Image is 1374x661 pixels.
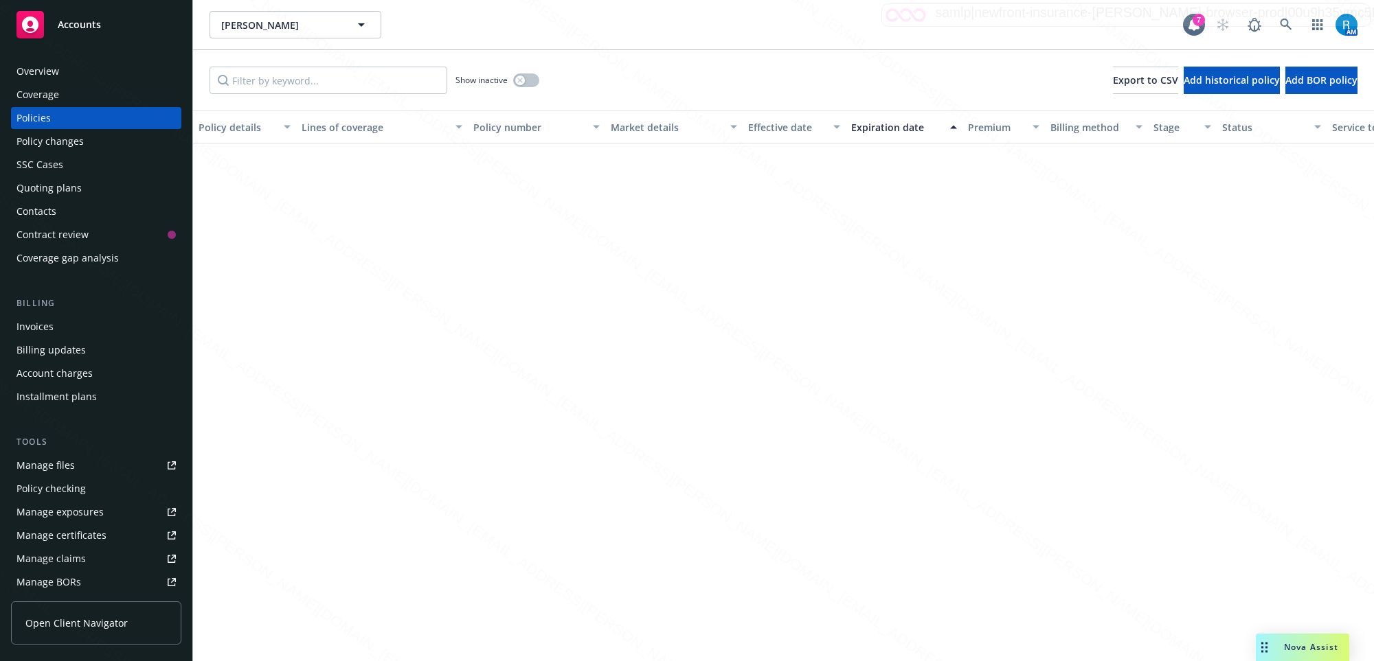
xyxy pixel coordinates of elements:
div: Lines of coverage [302,120,447,135]
a: Billing updates [11,339,181,361]
div: Coverage gap analysis [16,247,119,269]
div: Status [1222,120,1306,135]
img: photo [1336,14,1358,36]
div: Installment plans [16,386,97,408]
a: Overview [11,60,181,82]
input: Filter by keyword... [210,67,447,94]
a: Policy changes [11,130,181,152]
button: Export to CSV [1113,67,1178,94]
button: Add BOR policy [1285,67,1358,94]
button: Nova Assist [1256,634,1349,661]
a: Coverage gap analysis [11,247,181,269]
a: SSC Cases [11,154,181,176]
a: Account charges [11,362,181,384]
div: Quoting plans [16,177,82,199]
div: SSC Cases [16,154,63,176]
div: Manage files [16,454,75,476]
button: Add historical policy [1184,67,1280,94]
span: Export to CSV [1113,73,1178,86]
div: Drag to move [1256,634,1273,661]
div: Policy changes [16,130,84,152]
button: Effective date [743,111,846,143]
a: Manage certificates [11,524,181,546]
a: Manage files [11,454,181,476]
a: Installment plans [11,386,181,408]
a: Contract review [11,224,181,246]
div: Contract review [16,224,89,246]
div: Billing [11,297,181,310]
div: Contacts [16,200,56,222]
button: Status [1217,111,1327,143]
button: Market details [605,111,743,143]
div: Billing updates [16,339,86,361]
span: [PERSON_NAME] [221,18,340,32]
div: Manage exposures [16,501,104,523]
div: Policy number [473,120,585,135]
div: Invoices [16,316,54,338]
a: Report a Bug [1241,11,1268,38]
button: Stage [1148,111,1217,143]
div: Effective date [748,120,825,135]
div: Manage claims [16,548,86,570]
div: Premium [968,120,1024,135]
a: Accounts [11,5,181,44]
div: Stage [1153,120,1196,135]
a: Coverage [11,84,181,106]
a: Manage exposures [11,501,181,523]
button: Policy details [193,111,296,143]
div: Manage BORs [16,571,81,593]
button: Premium [962,111,1045,143]
button: [PERSON_NAME] [210,11,381,38]
button: Lines of coverage [296,111,468,143]
span: Show inactive [455,74,508,86]
div: Policy details [199,120,275,135]
a: Start snowing [1209,11,1237,38]
span: Accounts [58,19,101,30]
a: Policy checking [11,478,181,500]
a: Manage BORs [11,571,181,593]
button: Policy number [468,111,605,143]
div: Tools [11,435,181,449]
a: Search [1272,11,1300,38]
a: Manage claims [11,548,181,570]
div: Manage certificates [16,524,106,546]
span: Open Client Navigator [25,616,128,630]
div: Expiration date [851,120,942,135]
a: Invoices [11,316,181,338]
span: Add BOR policy [1285,73,1358,86]
div: Account charges [16,362,93,384]
a: Switch app [1304,11,1331,38]
span: Add historical policy [1184,73,1280,86]
div: Coverage [16,84,59,106]
div: Market details [611,120,722,135]
div: Policies [16,107,51,129]
a: Policies [11,107,181,129]
div: Policy checking [16,478,86,500]
button: Expiration date [846,111,962,143]
div: Billing method [1050,120,1127,135]
a: Contacts [11,200,181,222]
button: Billing method [1045,111,1148,143]
a: Quoting plans [11,177,181,199]
div: 7 [1193,14,1205,26]
span: Nova Assist [1284,641,1338,653]
div: Overview [16,60,59,82]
